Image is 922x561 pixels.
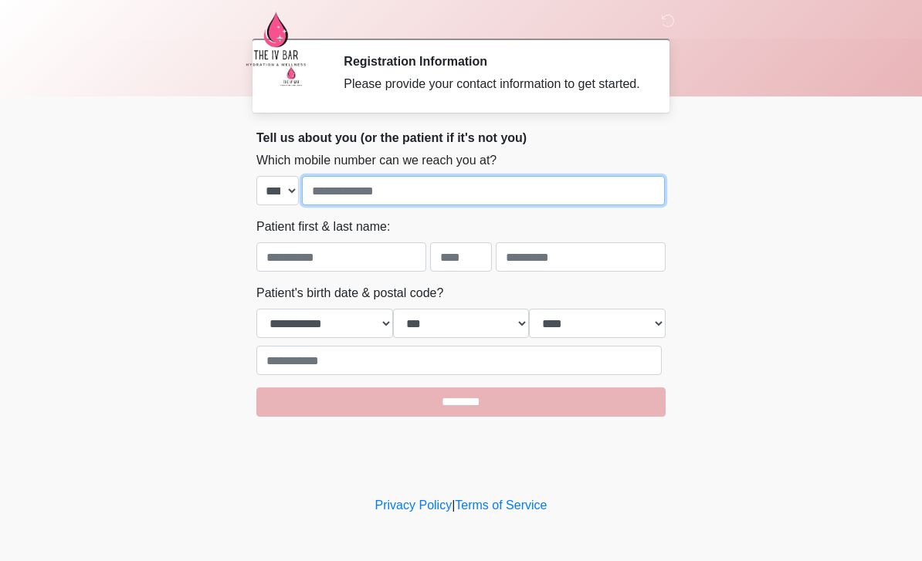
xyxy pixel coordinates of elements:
label: Which mobile number can we reach you at? [256,151,497,170]
h2: Tell us about you (or the patient if it's not you) [256,130,666,145]
a: | [452,498,455,512]
img: The IV Bar, LLC Logo [241,12,310,66]
label: Patient's birth date & postal code? [256,284,443,302]
a: Privacy Policy [375,498,453,512]
div: Please provide your contact information to get started. [344,75,642,93]
label: Patient first & last name: [256,218,390,236]
a: Terms of Service [455,498,547,512]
